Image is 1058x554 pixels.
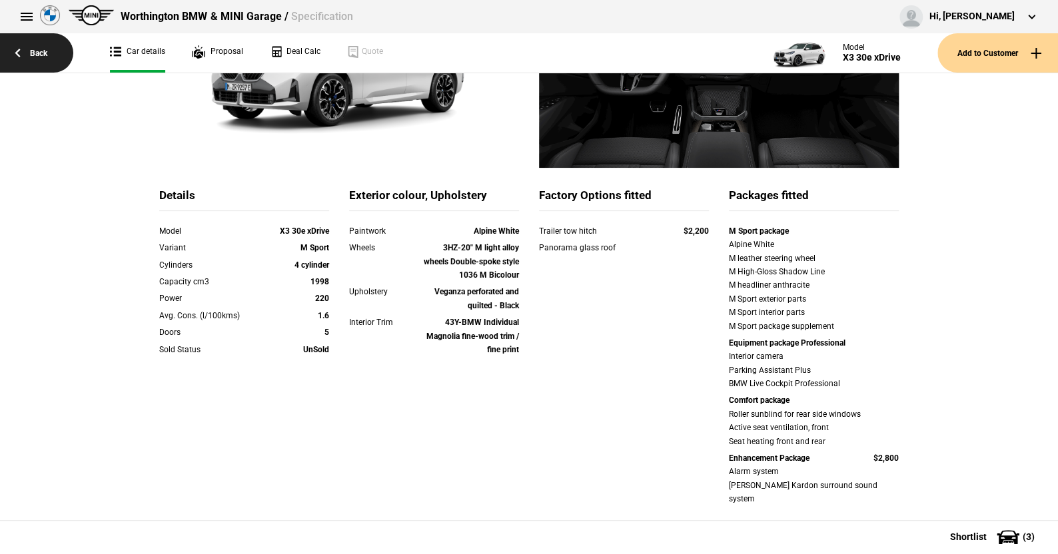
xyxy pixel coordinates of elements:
strong: Alpine White [474,226,519,236]
button: Shortlist(3) [930,520,1058,553]
div: Sold Status [159,343,261,356]
img: bmw.png [40,5,60,25]
div: X3 30e xDrive [843,52,901,63]
strong: 220 [315,294,329,303]
div: Cylinders [159,258,261,272]
img: mini.png [69,5,114,25]
strong: M Sport [300,243,329,252]
strong: 43Y-BMW Individual Magnolia fine-wood trim / fine print [426,318,519,354]
strong: $2,200 [684,226,709,236]
strong: Enhancement Package [729,453,809,463]
div: Roller sunblind for rear side windows Active seat ventilation, front Seat heating front and rear [729,408,899,448]
span: Shortlist [950,532,987,541]
div: Alarm system [PERSON_NAME] Kardon surround sound system [729,465,899,505]
div: Wheels [349,241,417,254]
div: Interior camera Parking Assistant Plus BMW Live Cockpit Professional [729,350,899,390]
strong: Veganza perforated and quilted - Black [434,287,519,310]
div: Exterior colour, Upholstery [349,188,519,211]
div: Model [843,43,901,52]
strong: X3 30e xDrive [280,226,329,236]
div: Upholstery [349,285,417,298]
strong: Equipment package Professional [729,338,845,348]
div: Avg. Cons. (l/100kms) [159,309,261,322]
strong: 5 [324,328,329,337]
div: Capacity cm3 [159,275,261,288]
strong: 1.6 [318,311,329,320]
div: Worthington BMW & MINI Garage / [121,9,352,24]
strong: Comfort package [729,396,790,405]
div: Paintwork [349,224,417,238]
div: Power [159,292,261,305]
strong: M Sport package [729,226,789,236]
strong: 1998 [310,277,329,286]
a: Proposal [192,33,243,73]
div: Doors [159,326,261,339]
div: Packages fitted [729,188,899,211]
div: Alpine White M leather steering wheel M High-Gloss Shadow Line M headliner anthracite M Sport ext... [729,238,899,333]
strong: UnSold [303,345,329,354]
div: Details [159,188,329,211]
div: Interior Trim [349,316,417,329]
div: Trailer tow hitch [539,224,658,238]
a: Deal Calc [270,33,320,73]
div: Hi, [PERSON_NAME] [929,10,1015,23]
span: ( 3 ) [1023,532,1035,541]
div: Panorama glass roof [539,241,658,254]
strong: 3HZ-20" M light alloy wheels Double-spoke style 1036 M Bicolour [424,243,519,280]
button: Add to Customer [937,33,1058,73]
a: Car details [110,33,165,73]
div: Factory Options fitted [539,188,709,211]
strong: 4 cylinder [294,260,329,270]
div: Variant [159,241,261,254]
span: Specification [290,10,352,23]
div: Model [159,224,261,238]
strong: $2,800 [873,453,899,463]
